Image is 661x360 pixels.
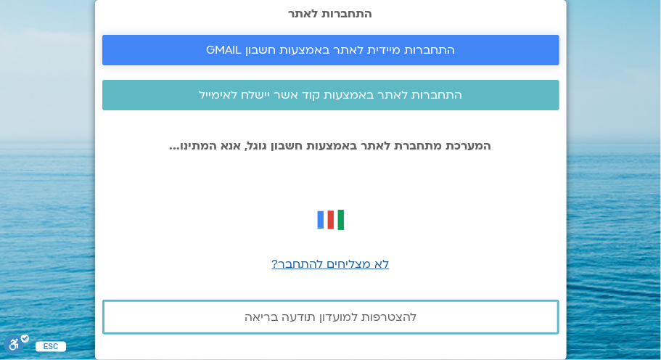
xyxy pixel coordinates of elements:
span: להצטרפות למועדון תודעה בריאה [245,311,416,324]
a: התחברות מיידית לאתר באמצעות חשבון GMAIL [102,35,559,65]
p: המערכת מתחברת לאתר באמצעות חשבון גוגל, אנא המתינו... [102,139,559,152]
h2: התחברות לאתר [102,7,559,20]
span: התחברות מיידית לאתר באמצעות חשבון GMAIL [206,44,455,57]
span: התחברות לאתר באמצעות קוד אשר יישלח לאימייל [199,89,462,102]
a: להצטרפות למועדון תודעה בריאה [102,300,559,335]
a: התחברות לאתר באמצעות קוד אשר יישלח לאימייל [102,80,559,110]
a: לא מצליחים להתחבר? [272,256,390,272]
